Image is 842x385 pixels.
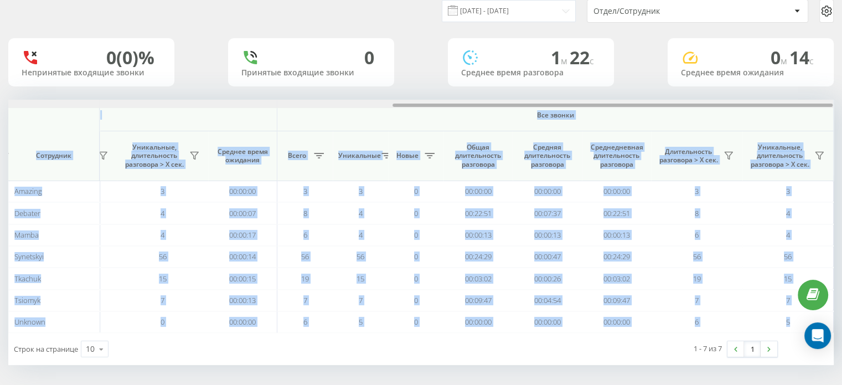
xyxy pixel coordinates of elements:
span: 19 [693,274,701,284]
span: 4 [161,208,164,218]
span: Среднедневная длительность разговора [590,143,643,169]
div: Среднее время ожидания [681,68,820,78]
div: Среднее время разговора [461,68,601,78]
td: 00:03:02 [443,268,513,289]
span: 3 [359,186,363,196]
span: 4 [359,230,363,240]
td: 00:00:15 [208,268,277,289]
span: 0 [771,45,789,69]
span: 0 [414,274,418,284]
td: 00:00:00 [582,311,651,333]
td: 00:07:37 [513,202,582,224]
span: 3 [303,186,307,196]
span: Сотрудник [18,151,90,160]
td: 00:09:47 [582,290,651,311]
span: 0 [414,208,418,218]
div: Непринятые входящие звонки [22,68,161,78]
span: Mamba [14,230,39,240]
span: Общая длительность разговора [452,143,504,169]
td: 00:00:26 [513,268,582,289]
span: м [781,55,789,67]
span: Все звонки [310,111,800,120]
span: 6 [695,317,699,327]
span: Уникальные, длительность разговора > Х сек. [122,143,186,169]
span: 15 [784,274,792,284]
span: 6 [303,230,307,240]
span: 4 [786,208,790,218]
span: 7 [695,295,699,305]
td: 00:00:00 [513,311,582,333]
span: Tkachuk [14,274,41,284]
span: Средняя длительность разговора [521,143,574,169]
span: 0 [414,295,418,305]
span: 6 [303,317,307,327]
span: Unknown [14,317,45,327]
span: Synetskyi [14,251,44,261]
span: Уникальные, длительность разговора > Х сек. [748,143,811,169]
span: 8 [303,208,307,218]
td: 00:00:13 [582,224,651,246]
span: Всего [283,151,311,160]
span: 19 [301,274,309,284]
div: 1 - 7 из 7 [694,343,722,354]
span: c [809,55,814,67]
td: 00:00:00 [513,181,582,202]
td: 00:22:51 [443,202,513,224]
span: 56 [301,251,309,261]
span: 3 [161,186,164,196]
td: 00:00:47 [513,246,582,268]
span: 7 [786,295,790,305]
span: Строк на странице [14,344,78,354]
span: 22 [570,45,594,69]
span: Debater [14,208,40,218]
span: Длительность разговора > Х сек. [657,147,720,165]
td: 00:00:13 [513,224,582,246]
td: 00:03:02 [582,268,651,289]
span: Новые [394,151,421,160]
div: 0 [364,47,374,68]
td: 00:00:13 [443,224,513,246]
span: 6 [695,230,699,240]
td: 00:09:47 [443,290,513,311]
div: Open Intercom Messenger [804,322,831,349]
div: Отдел/Сотрудник [593,7,726,16]
span: 5 [786,317,790,327]
td: 00:00:07 [208,202,277,224]
span: 1 [551,45,570,69]
span: 3 [786,186,790,196]
td: 00:00:00 [208,181,277,202]
span: 3 [695,186,699,196]
span: м [561,55,570,67]
span: 7 [359,295,363,305]
span: 15 [159,274,167,284]
span: 5 [359,317,363,327]
div: 10 [86,343,95,355]
td: 00:00:14 [208,246,277,268]
td: 00:00:00 [443,181,513,202]
td: 00:24:29 [443,246,513,268]
span: 0 [414,186,418,196]
div: Принятые входящие звонки [241,68,381,78]
td: 00:00:00 [208,311,277,333]
span: 7 [303,295,307,305]
td: 00:24:29 [582,246,651,268]
span: 4 [359,208,363,218]
span: 56 [357,251,364,261]
span: 56 [784,251,792,261]
span: c [590,55,594,67]
div: 0 (0)% [106,47,154,68]
td: 00:00:00 [582,181,651,202]
span: 8 [695,208,699,218]
span: Tsiomyk [14,295,40,305]
span: 56 [159,251,167,261]
span: 4 [161,230,164,240]
span: 0 [414,230,418,240]
span: 4 [786,230,790,240]
td: 00:00:13 [208,290,277,311]
td: 00:04:54 [513,290,582,311]
span: 0 [161,317,164,327]
a: 1 [744,341,761,357]
span: Уникальные [338,151,378,160]
span: 56 [693,251,701,261]
span: 7 [161,295,164,305]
